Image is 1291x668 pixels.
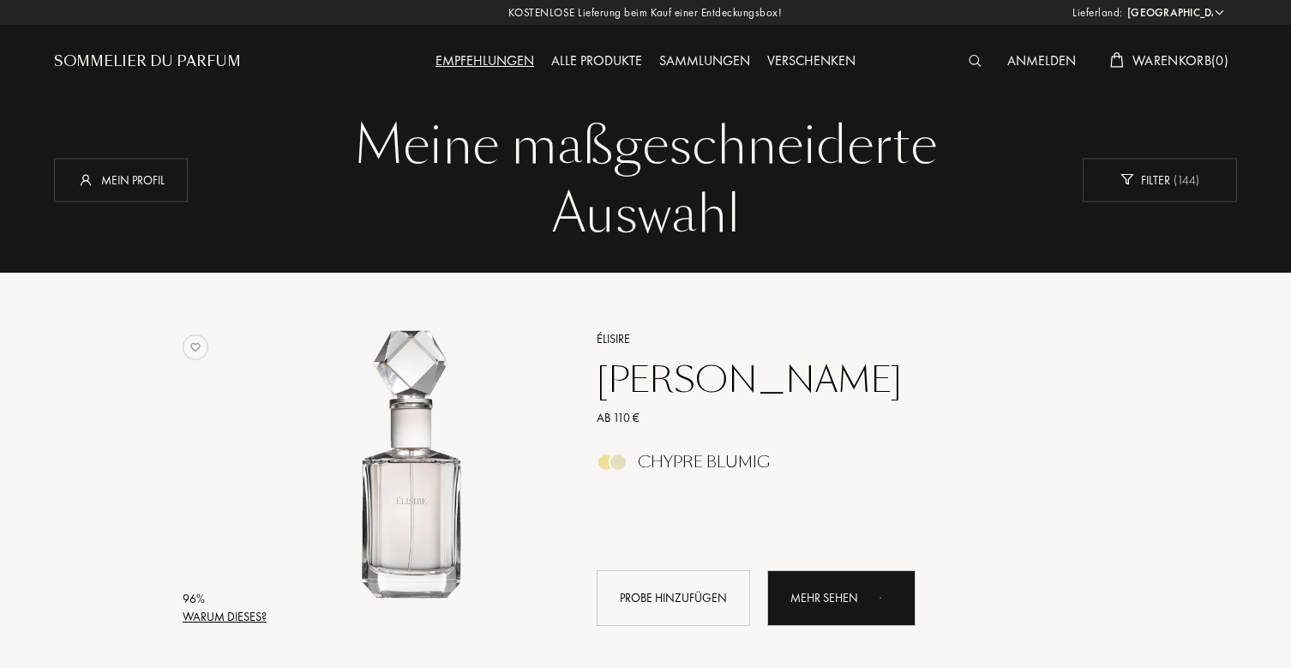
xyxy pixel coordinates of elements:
[183,608,267,626] div: Warum dieses?
[767,570,916,626] div: Mehr sehen
[1083,158,1237,202] div: Filter
[1110,52,1124,68] img: cart_white.svg
[271,309,571,646] a: Jasmin Paradis Élisire
[1120,174,1133,185] img: new_filter_w.svg
[759,51,864,73] div: Verschenken
[584,330,1084,348] a: Élisire
[54,51,241,72] a: Sommelier du Parfum
[427,51,543,73] div: Empfehlungen
[767,570,916,626] a: Mehr sehenanimation
[874,580,908,614] div: animation
[67,180,1224,249] div: Auswahl
[427,51,543,69] a: Empfehlungen
[543,51,651,73] div: Alle Produkte
[651,51,759,73] div: Sammlungen
[271,328,556,613] img: Jasmin Paradis Élisire
[969,55,982,67] img: search_icn_white.svg
[1132,51,1228,69] span: Warenkorb ( 0 )
[1072,4,1123,21] span: Lieferland:
[1170,172,1199,187] span: ( 144 )
[999,51,1084,73] div: Anmelden
[183,590,267,608] div: 96 %
[67,111,1224,180] div: Meine maßgeschneiderte
[183,334,208,360] img: no_like_p.png
[77,171,94,188] img: profil_icn_w.svg
[584,359,1084,400] a: [PERSON_NAME]
[584,458,1084,476] a: Chypre Blumig
[651,51,759,69] a: Sammlungen
[759,51,864,69] a: Verschenken
[597,570,750,626] div: Probe hinzufügen
[638,453,770,472] div: Chypre Blumig
[999,51,1084,69] a: Anmelden
[54,158,188,202] div: Mein Profil
[543,51,651,69] a: Alle Produkte
[584,409,1084,427] a: Ab 110 €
